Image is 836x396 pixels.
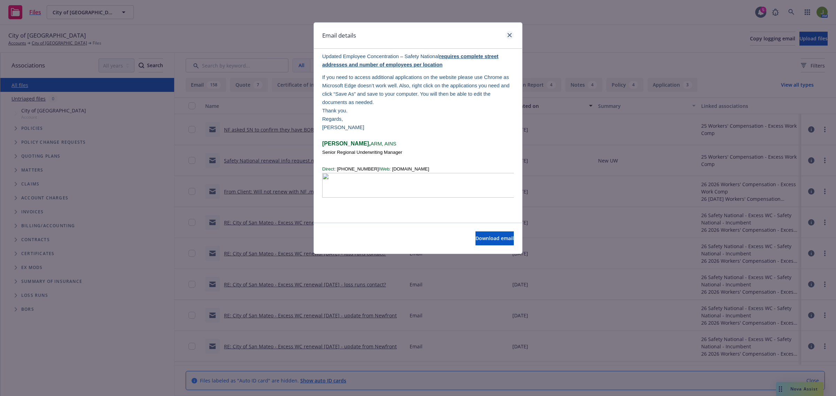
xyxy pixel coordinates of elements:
[322,125,364,130] span: [PERSON_NAME]
[322,173,514,198] img: image001.png@01DC10F2.B735AAF0
[322,31,356,40] h1: Email details
[322,141,371,146] span: [PERSON_NAME],
[322,74,510,105] span: If you need to access additional applications on the website please use Chrome as Microsoft Edge ...
[379,166,380,172] span: I
[322,166,336,172] span: Direct:
[475,235,514,241] span: Download email
[371,141,396,146] span: ARM, AINS
[322,150,402,155] span: Senior Regional Underwriting Manager
[392,166,429,172] span: [DOMAIN_NAME]
[322,54,498,68] u: requires complete street addresses and number of employees per location
[322,116,343,122] span: Regards,
[380,166,391,172] span: Web:
[322,54,498,68] span: Updated Employee Concentration – Safety National
[337,166,379,172] span: [PHONE_NUMBER]
[322,108,348,113] span: Thank you.
[505,31,514,39] a: close
[475,231,514,245] button: Download email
